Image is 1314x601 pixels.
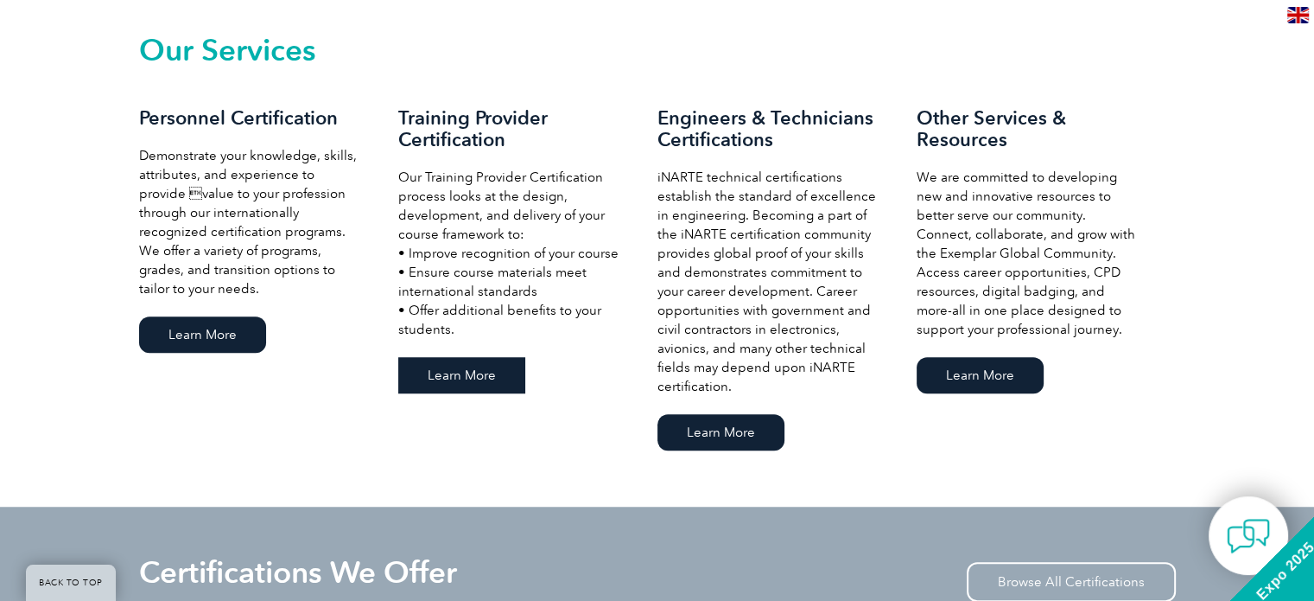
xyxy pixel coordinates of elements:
p: Demonstrate your knowledge, skills, attributes, and experience to provide value to your professi... [139,146,364,298]
p: We are committed to developing new and innovative resources to better serve our community. Connec... [917,168,1141,339]
p: iNARTE technical certifications establish the standard of excellence in engineering. Becoming a p... [657,168,882,396]
a: Learn More [398,357,525,393]
p: Our Training Provider Certification process looks at the design, development, and delivery of you... [398,168,623,339]
img: en [1287,7,1309,23]
h2: Certifications We Offer [139,559,457,586]
h3: Personnel Certification [139,107,364,129]
a: Learn More [657,414,784,451]
a: BACK TO TOP [26,565,116,601]
h2: Our Services [139,36,1176,64]
h3: Other Services & Resources [917,107,1141,150]
h3: Training Provider Certification [398,107,623,150]
h3: Engineers & Technicians Certifications [657,107,882,150]
img: contact-chat.png [1227,515,1270,558]
a: Learn More [139,316,266,353]
a: Learn More [917,357,1044,393]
